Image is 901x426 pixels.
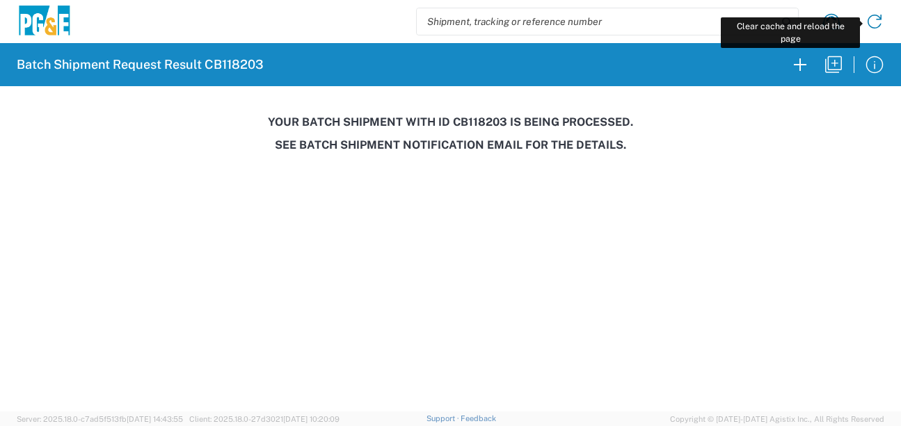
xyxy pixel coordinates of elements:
[417,8,777,35] input: Shipment, tracking or reference number
[17,6,72,38] img: pge
[10,115,891,129] h3: Your batch shipment with id CB118203 is being processed.
[670,413,884,425] span: Copyright © [DATE]-[DATE] Agistix Inc., All Rights Reserved
[426,414,461,423] a: Support
[10,138,891,151] h3: See Batch Shipment Notification email for the details.
[461,414,496,423] a: Feedback
[283,415,340,423] span: [DATE] 10:20:09
[17,56,264,73] h2: Batch Shipment Request Result CB118203
[189,415,340,423] span: Client: 2025.18.0-27d3021
[17,415,183,423] span: Server: 2025.18.0-c7ad5f513fb
[127,415,183,423] span: [DATE] 14:43:55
